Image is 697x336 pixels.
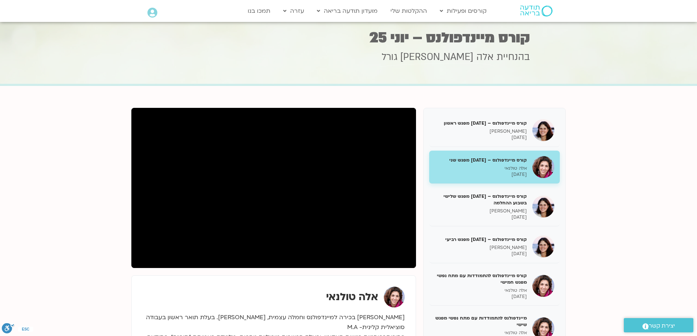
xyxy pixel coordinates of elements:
[244,4,274,18] a: תמכו בנו
[435,135,527,141] p: [DATE]
[435,208,527,214] p: [PERSON_NAME]
[326,290,378,304] strong: אלה טולנאי
[435,193,527,206] h5: קורס מיינדפולנס – [DATE] מפגש שלישי בשבוע ההחלמה
[435,272,527,286] h5: קורס מיינדפולנס להתמודדות עם מתח נפשי מפגש חמישי
[280,4,308,18] a: עזרה
[435,251,527,257] p: [DATE]
[435,315,527,328] h5: מיינדפולנס להתמודדות עם מתח נפשי מפגש שישי
[435,287,527,294] p: אלה טולנאי
[532,275,554,297] img: קורס מיינדפולנס להתמודדות עם מתח נפשי מפגש חמישי
[435,120,527,127] h5: קורס מיינדפולנס – [DATE] מפגש ראשון
[435,294,527,300] p: [DATE]
[313,4,381,18] a: מועדון תודעה בריאה
[435,165,527,171] p: אלה טולנאי
[624,318,693,332] a: יצירת קשר
[435,236,527,243] h5: קורס מיינדפולנס – [DATE] מפגש רביעי
[532,119,554,141] img: קורס מיינדפולנס – יוני 25 מפגש ראשון
[649,321,675,331] span: יצירת קשר
[436,4,490,18] a: קורסים ופעילות
[532,235,554,257] img: קורס מיינדפולנס – יוני 25 מפגש רביעי
[496,50,530,64] span: בהנחיית
[520,5,552,16] img: תודעה בריאה
[435,128,527,135] p: [PERSON_NAME]
[168,31,530,45] h1: קורס מיינדפולנס – יוני 25
[435,245,527,251] p: [PERSON_NAME]
[435,214,527,220] p: [DATE]
[387,4,431,18] a: ההקלטות שלי
[532,196,554,218] img: קורס מיינדפולנס – יוני 25 מפגש שלישי בשבוע ההחלמה
[435,330,527,336] p: אלה טולנאי
[435,171,527,178] p: [DATE]
[435,157,527,163] h5: קורס מיינדפולנס – [DATE] מפגש שני
[532,156,554,178] img: קורס מיינדפולנס – יוני 25 מפגש שני
[384,287,405,307] img: אלה טולנאי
